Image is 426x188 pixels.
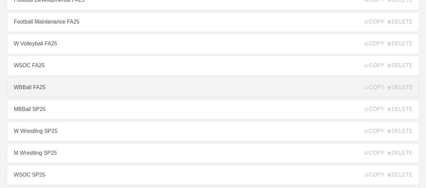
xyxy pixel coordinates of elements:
[388,41,413,47] span: DELETE
[365,172,384,178] span: COPY
[388,128,413,134] span: DELETE
[365,128,384,134] span: COPY
[7,77,419,98] a: WBBall FA25
[365,150,384,156] span: COPY
[365,19,384,25] span: COPY
[7,12,419,32] a: Football Maintenance FA25
[388,63,413,69] span: DELETE
[388,150,413,156] span: DELETE
[7,121,419,141] a: W Wrestling SP25
[7,99,419,119] a: MBBall SP25
[7,143,419,163] a: M Wrestling SP25
[365,63,384,69] span: COPY
[365,41,384,47] span: COPY
[7,55,419,76] a: WSOC FA25
[7,165,419,185] a: WSOC SP25
[365,84,384,90] span: COPY
[365,106,384,112] span: COPY
[392,156,426,188] iframe: Chat Widget
[388,106,413,112] span: DELETE
[388,172,413,178] span: DELETE
[388,84,413,90] span: DELETE
[7,34,419,54] a: W Volleyball FA25
[388,19,413,25] span: DELETE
